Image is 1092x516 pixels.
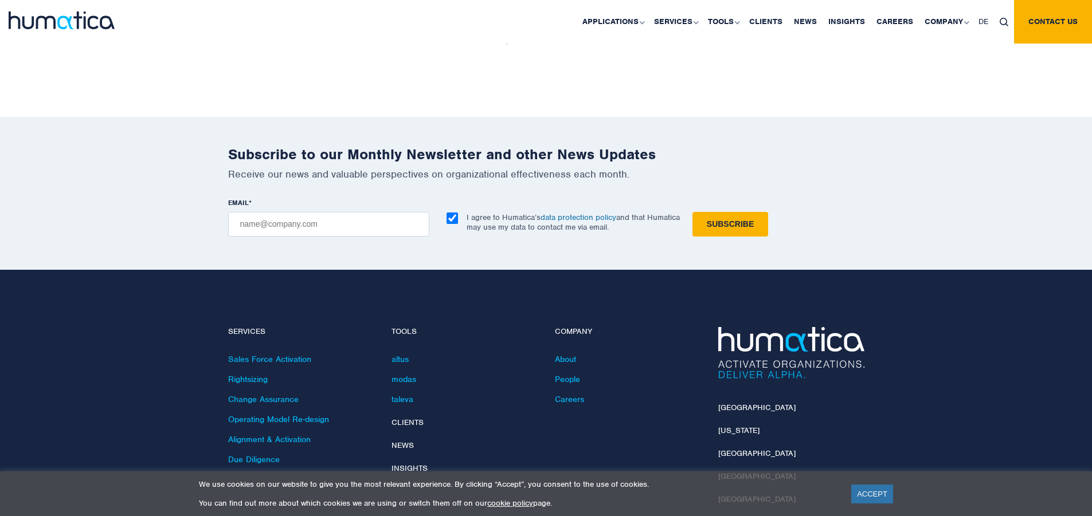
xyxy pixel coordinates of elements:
[392,394,413,404] a: taleva
[392,327,538,337] h4: Tools
[718,426,760,435] a: [US_STATE]
[199,498,837,508] p: You can find out more about which cookies we are using or switch them off on our page.
[692,212,768,237] input: Subscribe
[718,327,864,379] img: Humatica
[851,485,893,503] a: ACCEPT
[555,354,576,364] a: About
[718,448,796,458] a: [GEOGRAPHIC_DATA]
[1000,18,1008,26] img: search_icon
[228,414,329,424] a: Operating Model Re-design
[392,354,409,364] a: altus
[718,403,796,412] a: [GEOGRAPHIC_DATA]
[228,168,864,180] p: Receive our news and valuable perspectives on organizational effectiveness each month.
[979,17,988,26] span: DE
[199,479,837,489] p: We use cookies on our website to give you the most relevant experience. By clicking “Accept”, you...
[228,145,864,163] h2: Subscribe to our Monthly Newsletter and other News Updates
[555,327,701,337] h4: Company
[555,374,580,384] a: People
[228,434,311,444] a: Alignment & Activation
[392,440,414,450] a: News
[228,354,311,364] a: Sales Force Activation
[541,212,616,222] a: data protection policy
[392,374,416,384] a: modas
[447,212,458,224] input: I agree to Humatica’sdata protection policyand that Humatica may use my data to contact me via em...
[228,327,374,337] h4: Services
[228,454,280,464] a: Due Diligence
[555,394,584,404] a: Careers
[392,417,424,427] a: Clients
[392,463,428,473] a: Insights
[467,212,680,232] p: I agree to Humatica’s and that Humatica may use my data to contact me via email.
[228,212,429,237] input: name@company.com
[228,198,249,207] span: EMAIL
[228,374,268,384] a: Rightsizing
[9,11,115,29] img: logo
[487,498,533,508] a: cookie policy
[228,394,299,404] a: Change Assurance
